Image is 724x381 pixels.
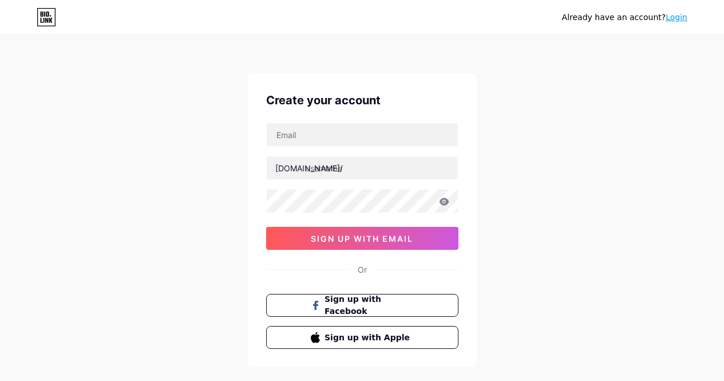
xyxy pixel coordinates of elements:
button: sign up with email [266,227,458,250]
span: Sign up with Apple [325,332,413,344]
div: Already have an account? [562,11,687,23]
button: Sign up with Apple [266,326,458,349]
span: Sign up with Facebook [325,293,413,317]
input: username [267,156,458,179]
input: Email [267,123,458,146]
div: [DOMAIN_NAME]/ [275,162,343,174]
button: Sign up with Facebook [266,294,458,317]
span: sign up with email [311,234,413,243]
div: Or [358,264,367,276]
a: Login [666,13,687,22]
div: Create your account [266,92,458,109]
